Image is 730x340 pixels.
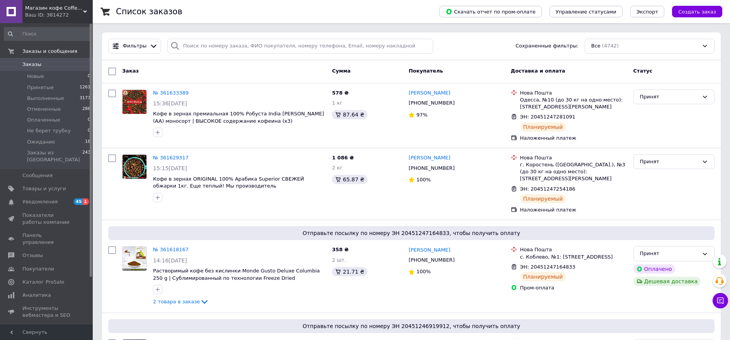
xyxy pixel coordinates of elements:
[520,90,627,96] div: Нова Пошта
[640,93,699,101] div: Принят
[22,198,58,205] span: Уведомления
[520,154,627,161] div: Нова Пошта
[153,155,189,161] a: № 361629317
[153,90,189,96] a: № 361633389
[27,139,55,145] span: Ожидание
[520,206,627,213] div: Наложенный платеж
[672,6,722,17] button: Создать заказ
[122,246,147,271] a: Фото товару
[111,229,711,237] span: Отправьте посылку по номеру ЭН 20451247164833, чтобы получить оплату
[123,247,146,271] img: Фото товару
[153,100,187,107] span: 15:36[DATE]
[640,158,699,166] div: Принят
[27,95,64,102] span: Выполненные
[80,84,90,91] span: 1261
[520,114,575,120] span: ЭН: 20451247281091
[408,90,450,97] a: [PERSON_NAME]
[408,154,450,162] a: [PERSON_NAME]
[27,127,71,134] span: Не берет трубку
[153,247,189,252] a: № 361618167
[332,165,342,171] span: 2 кг
[520,264,575,270] span: ЭН: 20451247164833
[678,9,716,15] span: Создать заказ
[167,39,433,54] input: Поиск по номеру заказа, ФИО покупателя, номеру телефона, Email, номеру накладной
[80,95,90,102] span: 3177
[123,155,146,179] img: Фото товару
[332,155,354,161] span: 1 086 ₴
[407,163,456,173] div: [PHONE_NUMBER]
[153,111,324,124] a: Кофе в зернах премиальная 100% Робуста India [PERSON_NAME] (AA) моносорт | ВЫСОКОЕ содержание коф...
[332,267,367,276] div: 21.71 ₴
[25,5,83,12] span: Магазин кофе Coffee Choice
[556,9,616,15] span: Управление статусами
[153,299,209,304] a: 2 товара в заказе
[332,100,342,106] span: 1 кг
[516,42,579,50] span: Сохраненные фильтры:
[153,299,200,304] span: 2 товара в заказе
[88,117,90,123] span: 0
[332,68,351,74] span: Сумма
[22,252,43,259] span: Отзывы
[74,198,83,205] span: 45
[332,247,349,252] span: 358 ₴
[407,98,456,108] div: [PHONE_NUMBER]
[82,106,90,113] span: 286
[22,279,64,286] span: Каталог ProSale
[446,8,536,15] span: Скачать отчет по пром-оплате
[591,42,601,50] span: Все
[633,264,675,274] div: Оплачено
[153,257,187,264] span: 14:16[DATE]
[520,284,627,291] div: Пром-оплата
[122,154,147,179] a: Фото товару
[332,110,367,119] div: 87.64 ₴
[22,48,77,55] span: Заказы и сообщения
[22,212,71,226] span: Показатели работы компании
[511,68,565,74] span: Доставка и оплата
[22,305,71,319] span: Инструменты вебмастера и SEO
[520,96,627,110] div: Одесса, №10 (до 30 кг на одно место): [STREET_ADDRESS][PERSON_NAME]
[116,7,182,16] h1: Список заказов
[153,268,320,281] a: Растворимый кофе без кислинки Monde Gusto Deluxe Columbia 250 g | Сублимированный по технологии F...
[664,8,722,14] a: Создать заказ
[88,127,90,134] span: 0
[520,186,575,192] span: ЭН: 20451247254186
[630,6,664,17] button: Экспорт
[520,161,627,183] div: г. Коростень ([GEOGRAPHIC_DATA].), №3 (до 30 кг на одно место): [STREET_ADDRESS][PERSON_NAME]
[520,254,627,260] div: с. Коблево, №1: [STREET_ADDRESS]
[22,292,51,299] span: Аналитика
[88,73,90,80] span: 0
[332,257,346,263] span: 2 шт.
[22,232,71,246] span: Панель управления
[602,43,619,49] span: (4742)
[27,84,54,91] span: Принятые
[123,90,146,114] img: Фото товару
[633,68,653,74] span: Статус
[27,73,44,80] span: Новые
[82,149,90,163] span: 243
[111,322,711,330] span: Отправьте посылку по номеру ЭН 20451246919912, чтобы получить оплату
[27,106,61,113] span: Отмененные
[636,9,658,15] span: Экспорт
[439,6,542,17] button: Скачать отчет по пром-оплате
[416,269,431,274] span: 100%
[713,293,728,308] button: Чат с покупателем
[520,135,627,142] div: Наложенный платеж
[640,250,699,258] div: Принят
[416,112,427,118] span: 97%
[520,122,566,132] div: Планируемый
[85,139,90,145] span: 18
[408,247,450,254] a: [PERSON_NAME]
[332,90,349,96] span: 578 ₴
[332,175,367,184] div: 65.87 ₴
[633,277,701,286] div: Дешевая доставка
[550,6,623,17] button: Управление статусами
[22,266,54,272] span: Покупатели
[27,117,60,123] span: Оплаченные
[122,90,147,114] a: Фото товару
[153,176,304,189] a: Кофе в зернах ORIGINAL 100% Арабика Superior СВЕЖЕЙ обжарки 1кг. Еще теплый! Мы производитель
[520,194,566,203] div: Планируемый
[4,27,91,41] input: Поиск
[22,61,41,68] span: Заказы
